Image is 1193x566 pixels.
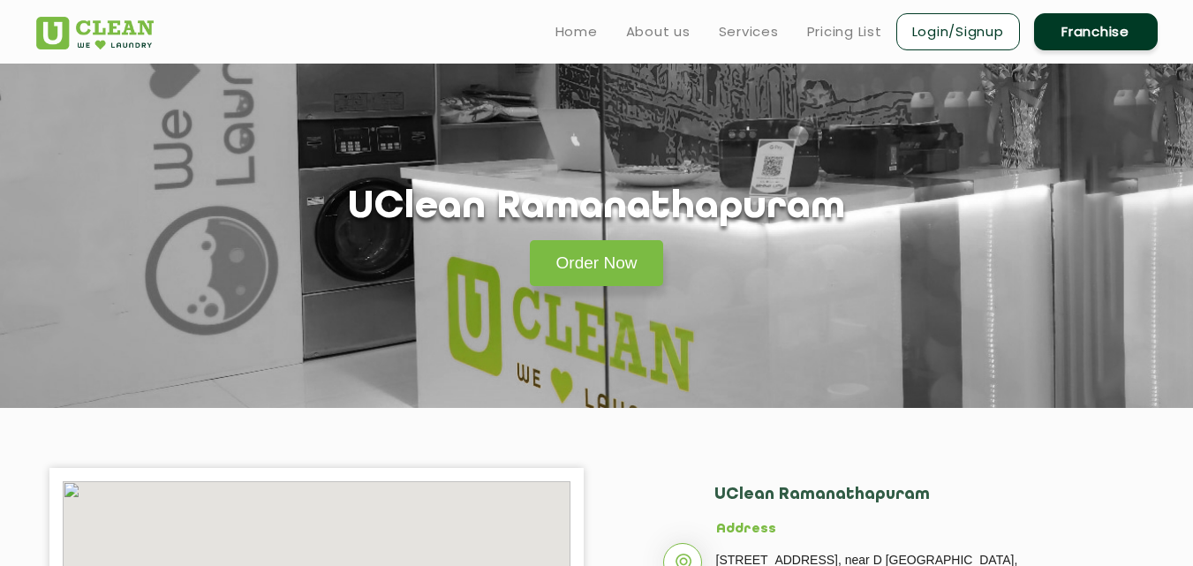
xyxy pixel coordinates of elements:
[348,185,845,230] h1: UClean Ramanathapuram
[719,21,779,42] a: Services
[716,522,1091,538] h5: Address
[555,21,598,42] a: Home
[626,21,691,42] a: About us
[896,13,1020,50] a: Login/Signup
[36,17,154,49] img: UClean Laundry and Dry Cleaning
[1034,13,1158,50] a: Franchise
[714,486,1091,522] h2: UClean Ramanathapuram
[807,21,882,42] a: Pricing List
[530,240,664,286] a: Order Now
